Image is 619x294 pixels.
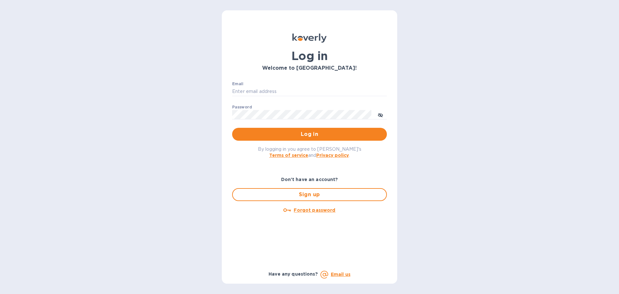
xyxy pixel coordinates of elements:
[232,105,252,109] label: Password
[232,128,387,141] button: Log in
[292,34,327,43] img: Koverly
[232,82,243,86] label: Email
[294,208,335,213] u: Forgot password
[232,188,387,201] button: Sign up
[316,153,349,158] a: Privacy policy
[238,191,381,198] span: Sign up
[258,147,361,158] span: By logging in you agree to [PERSON_NAME]'s and .
[281,177,338,182] b: Don't have an account?
[269,153,308,158] a: Terms of service
[237,130,382,138] span: Log in
[232,49,387,63] h1: Log in
[232,65,387,71] h3: Welcome to [GEOGRAPHIC_DATA]!
[374,108,387,121] button: toggle password visibility
[331,272,350,277] a: Email us
[232,87,387,96] input: Enter email address
[269,271,318,277] b: Have any questions?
